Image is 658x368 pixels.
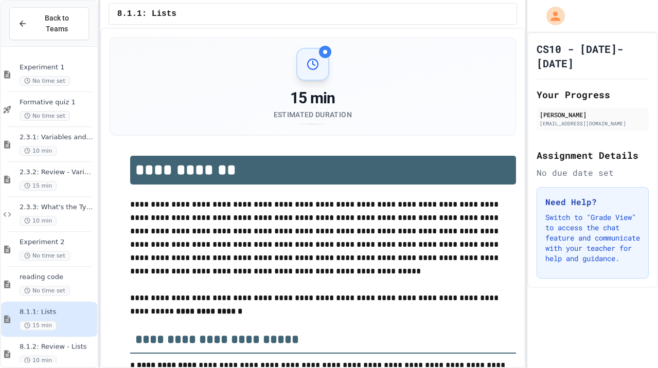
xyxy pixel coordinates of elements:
button: Back to Teams [9,7,89,40]
span: 10 min [20,146,57,156]
div: Estimated Duration [274,109,352,120]
span: 8.1.1: Lists [117,8,176,20]
span: 2.3.1: Variables and Data Types [20,133,95,142]
span: Experiment 2 [20,238,95,247]
span: Back to Teams [33,13,80,34]
span: 15 min [20,321,57,330]
div: No due date set [537,167,649,179]
div: My Account [536,4,567,28]
h2: Assignment Details [537,148,649,162]
span: No time set [20,286,70,296]
span: 2.3.3: What's the Type? [20,203,95,212]
div: [EMAIL_ADDRESS][DOMAIN_NAME] [540,120,646,127]
span: 8.1.2: Review - Lists [20,343,95,352]
p: Switch to "Grade View" to access the chat feature and communicate with your teacher for help and ... [545,212,640,264]
span: Experiment 1 [20,63,95,72]
span: 2.3.2: Review - Variables and Data Types [20,168,95,177]
span: reading code [20,273,95,282]
span: No time set [20,76,70,86]
span: 10 min [20,356,57,365]
span: No time set [20,251,70,261]
span: 10 min [20,216,57,226]
span: Formative quiz 1 [20,98,95,107]
span: No time set [20,111,70,121]
h2: Your Progress [537,87,649,102]
span: 15 min [20,181,57,191]
span: 8.1.1: Lists [20,308,95,317]
div: 15 min [274,89,352,107]
h3: Need Help? [545,196,640,208]
div: [PERSON_NAME] [540,110,646,119]
h1: CS10 - [DATE]-[DATE] [537,42,649,70]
